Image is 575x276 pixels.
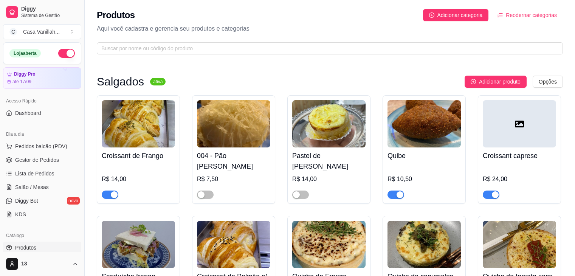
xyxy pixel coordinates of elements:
[97,24,563,33] p: Aqui você cadastra e gerencia seu produtos e categorias
[3,167,81,180] a: Lista de Pedidos
[471,79,476,84] span: plus-circle
[3,208,81,220] a: KDS
[15,197,38,205] span: Diggy Bot
[292,221,366,268] img: product-image
[15,170,54,177] span: Lista de Pedidos
[429,12,434,18] span: plus-circle
[9,28,17,36] span: C
[197,150,270,172] h4: 004 - Pão [PERSON_NAME]
[15,211,26,218] span: KDS
[387,175,461,184] div: R$ 10,50
[3,242,81,254] a: Produtos
[23,28,60,36] div: Casa Vanillah ...
[97,9,135,21] h2: Produtos
[491,9,563,21] button: Reodernar categorias
[197,221,270,268] img: product-image
[12,79,31,85] article: até 17/09
[3,128,81,140] div: Dia a dia
[3,24,81,39] button: Select a team
[21,260,69,267] span: 13
[479,78,521,86] span: Adicionar produto
[498,12,503,18] span: ordered-list
[533,76,563,88] button: Opções
[3,95,81,107] div: Acesso Rápido
[292,150,366,172] h4: Pastel de [PERSON_NAME]
[15,156,59,164] span: Gestor de Pedidos
[483,221,556,268] img: product-image
[3,255,81,273] button: 13
[387,150,461,161] h4: Quibe
[21,6,78,12] span: Diggy
[3,107,81,119] a: Dashboard
[3,195,81,207] a: Diggy Botnovo
[506,11,557,19] span: Reodernar categorias
[3,154,81,166] a: Gestor de Pedidos
[483,175,556,184] div: R$ 24,00
[101,44,552,53] input: Buscar por nome ou código do produto
[58,49,75,58] button: Alterar Status
[423,9,489,21] button: Adicionar categoria
[292,100,366,147] img: product-image
[21,12,78,19] span: Sistema de Gestão
[387,221,461,268] img: product-image
[197,175,270,184] div: R$ 7,50
[3,229,81,242] div: Catálogo
[539,78,557,86] span: Opções
[102,100,175,147] img: product-image
[150,78,166,85] sup: ativa
[437,11,483,19] span: Adicionar categoria
[3,181,81,193] a: Salão / Mesas
[14,71,36,77] article: Diggy Pro
[3,140,81,152] button: Pedidos balcão (PDV)
[465,76,527,88] button: Adicionar produto
[9,49,41,57] div: Loja aberta
[15,244,36,251] span: Produtos
[15,143,67,150] span: Pedidos balcão (PDV)
[15,183,49,191] span: Salão / Mesas
[387,100,461,147] img: product-image
[483,150,556,161] h4: Croissant caprese
[3,67,81,89] a: Diggy Proaté 17/09
[292,175,366,184] div: R$ 14,00
[197,100,270,147] img: product-image
[102,150,175,161] h4: Croissant de Frango
[102,221,175,268] img: product-image
[102,175,175,184] div: R$ 14,00
[15,109,41,117] span: Dashboard
[3,3,81,21] a: DiggySistema de Gestão
[97,77,144,86] h3: Salgados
